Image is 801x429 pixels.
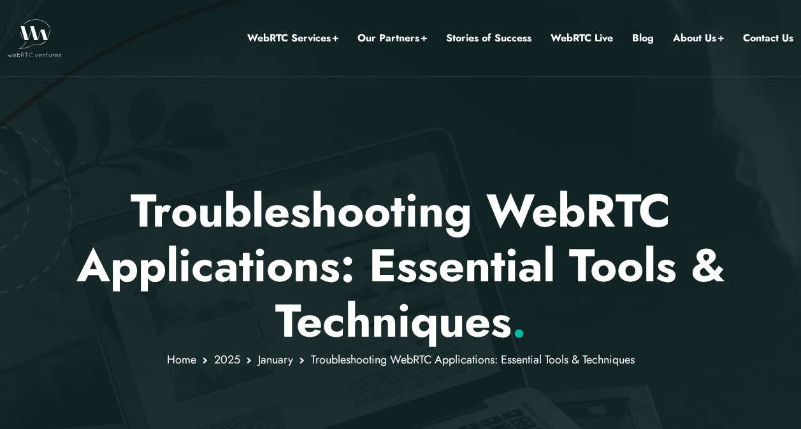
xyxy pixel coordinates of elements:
[311,351,635,368] span: Troubleshooting WebRTC Applications: Essential Tools & Techniques
[512,288,526,354] span: .
[357,30,427,46] a: Our Partners
[551,30,613,46] a: WebRTC Live
[632,30,654,46] a: Blog
[673,30,724,46] a: About Us
[167,351,196,368] a: Home
[743,30,793,46] a: Contact Us
[258,351,293,368] a: January
[8,19,62,57] img: WebRTC.ventures
[446,30,531,46] a: Stories of Success
[27,183,774,348] p: Troubleshooting WebRTC Applications: Essential Tools & Techniques
[214,351,240,368] a: 2025
[247,30,338,46] a: WebRTC Services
